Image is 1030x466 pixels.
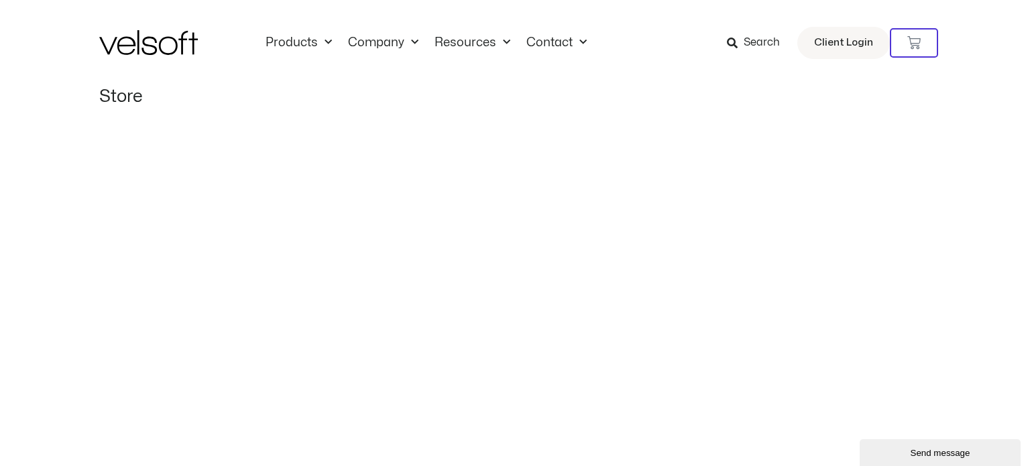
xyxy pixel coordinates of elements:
[744,34,780,52] span: Search
[340,36,426,50] a: CompanyMenu Toggle
[257,36,340,50] a: ProductsMenu Toggle
[99,30,198,55] img: Velsoft Training Materials
[797,27,890,59] a: Client Login
[257,36,595,50] nav: Menu
[860,436,1023,466] iframe: chat widget
[727,32,789,54] a: Search
[99,86,931,107] h1: Store
[814,34,873,52] span: Client Login
[426,36,518,50] a: ResourcesMenu Toggle
[518,36,595,50] a: ContactMenu Toggle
